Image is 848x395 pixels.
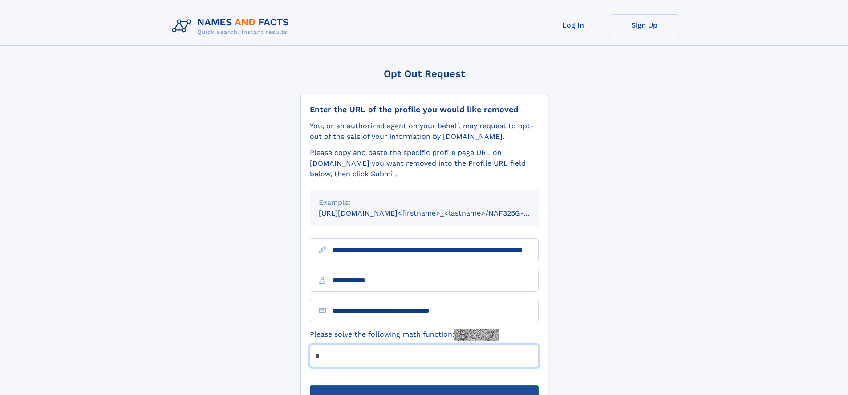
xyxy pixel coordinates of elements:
[310,105,539,114] div: Enter the URL of the profile you would like removed
[310,329,499,341] label: Please solve the following math function:
[319,209,556,217] small: [URL][DOMAIN_NAME]<firstname>_<lastname>/NAF325G-xxxxxxxx
[300,68,548,79] div: Opt Out Request
[310,147,539,179] div: Please copy and paste the specific profile page URL on [DOMAIN_NAME] you want removed into the Pr...
[538,14,609,36] a: Log In
[168,14,296,38] img: Logo Names and Facts
[609,14,680,36] a: Sign Up
[319,197,530,208] div: Example:
[310,121,539,142] div: You, or an authorized agent on your behalf, may request to opt-out of the sale of your informatio...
